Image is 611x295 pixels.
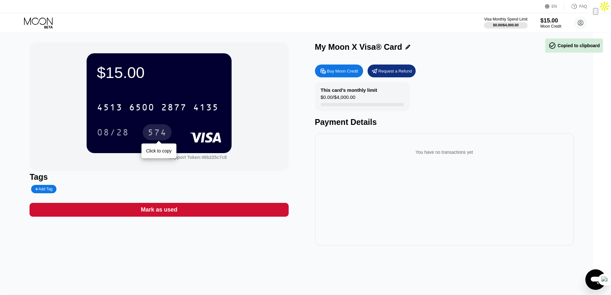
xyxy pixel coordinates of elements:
div: 08/28 [92,124,134,140]
div: 6500 [129,103,155,113]
div: Support Token:49b225c7c8 [169,155,227,160]
div: $0.00 / $4,000.00 [321,94,355,103]
div: Payment Details [315,117,574,127]
div: Request a Refund [368,65,416,77]
div: This card’s monthly limit [321,87,377,93]
div: EN [545,3,564,10]
iframe: Button to launch messaging window [585,269,606,290]
div: $15.00 [540,17,561,24]
div: 2877 [161,103,187,113]
div: $15.00 [97,64,221,82]
div: Add Tag [35,187,52,191]
div: Moon Credit [540,24,561,29]
div: $0.00 / $4,000.00 [493,23,519,27]
div: Visa Monthly Spend Limit [484,17,527,22]
span:  [548,42,556,49]
div: Click to copy [146,148,172,153]
div: FAQ [579,4,587,9]
div: 08/28 [97,128,129,138]
div: 574 [148,128,167,138]
div: Buy Moon Credit [327,68,358,74]
div: Support Token: 49b225c7c8 [169,155,227,160]
div: Request a Refund [378,68,412,74]
div: 4513 [97,103,123,113]
div: FAQ [564,3,587,10]
div: Tags [30,172,288,182]
div: My Moon X Visa® Card [315,42,402,52]
div: Copied to clipboard [548,42,600,49]
div: EN [552,4,557,9]
div: 4135 [193,103,219,113]
div: $15.00Moon Credit [540,17,561,29]
div: Mark as used [141,206,177,213]
div: 4513650028774135 [93,99,223,115]
div: Add Tag [31,185,56,193]
div: Mark as used [30,203,288,217]
div: You have no transactions yet [320,143,569,161]
div: 574 [143,124,172,140]
div: Buy Moon Credit [315,65,363,77]
div: Visa Monthly Spend Limit$0.00/$4,000.00 [484,17,527,29]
